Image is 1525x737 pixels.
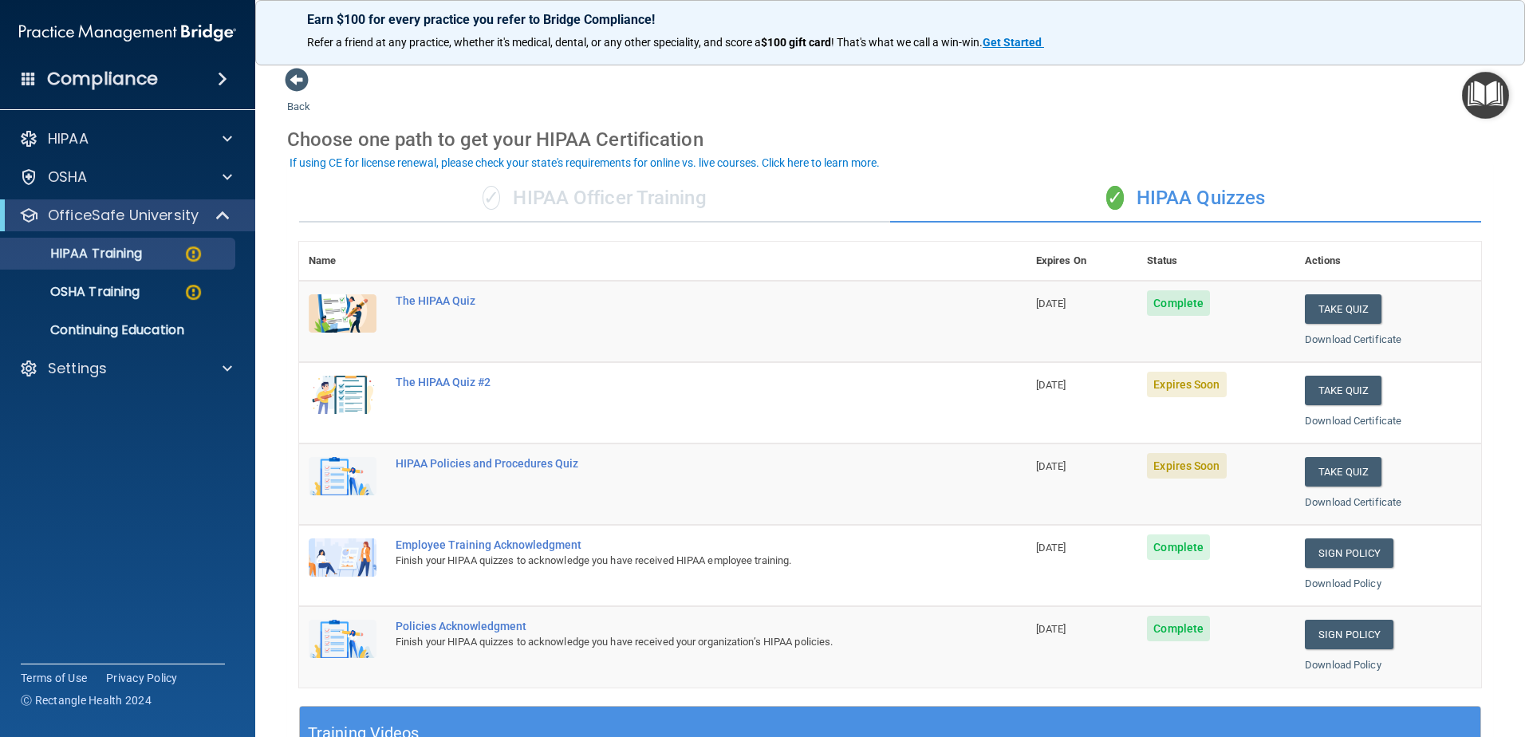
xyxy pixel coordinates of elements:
[183,244,203,264] img: warning-circle.0cc9ac19.png
[396,551,947,570] div: Finish your HIPAA quizzes to acknowledge you have received HIPAA employee training.
[19,206,231,225] a: OfficeSafe University
[307,36,761,49] span: Refer a friend at any practice, whether it's medical, dental, or any other speciality, and score a
[983,36,1044,49] a: Get Started
[1295,242,1481,281] th: Actions
[10,322,228,338] p: Continuing Education
[1305,620,1393,649] a: Sign Policy
[287,81,310,112] a: Back
[890,175,1481,223] div: HIPAA Quizzes
[19,129,232,148] a: HIPAA
[47,68,158,90] h4: Compliance
[48,167,88,187] p: OSHA
[1036,542,1066,554] span: [DATE]
[483,186,500,210] span: ✓
[106,670,178,686] a: Privacy Policy
[299,242,386,281] th: Name
[396,457,947,470] div: HIPAA Policies and Procedures Quiz
[1147,372,1226,397] span: Expires Soon
[761,36,831,49] strong: $100 gift card
[1147,453,1226,479] span: Expires Soon
[299,175,890,223] div: HIPAA Officer Training
[1036,623,1066,635] span: [DATE]
[287,116,1493,163] div: Choose one path to get your HIPAA Certification
[290,157,880,168] div: If using CE for license renewal, please check your state's requirements for online vs. live cours...
[48,206,199,225] p: OfficeSafe University
[287,155,882,171] button: If using CE for license renewal, please check your state's requirements for online vs. live cours...
[1147,534,1210,560] span: Complete
[21,692,152,708] span: Ⓒ Rectangle Health 2024
[396,633,947,652] div: Finish your HIPAA quizzes to acknowledge you have received your organization’s HIPAA policies.
[183,282,203,302] img: warning-circle.0cc9ac19.png
[19,17,236,49] img: PMB logo
[307,12,1473,27] p: Earn $100 for every practice you refer to Bridge Compliance!
[396,294,947,307] div: The HIPAA Quiz
[19,359,232,378] a: Settings
[1027,242,1138,281] th: Expires On
[983,36,1042,49] strong: Get Started
[1036,379,1066,391] span: [DATE]
[10,246,142,262] p: HIPAA Training
[1305,659,1381,671] a: Download Policy
[1305,333,1401,345] a: Download Certificate
[1462,72,1509,119] button: Open Resource Center
[1036,298,1066,309] span: [DATE]
[1147,290,1210,316] span: Complete
[396,538,947,551] div: Employee Training Acknowledgment
[1305,496,1401,508] a: Download Certificate
[1106,186,1124,210] span: ✓
[1305,294,1381,324] button: Take Quiz
[1036,460,1066,472] span: [DATE]
[19,167,232,187] a: OSHA
[48,359,107,378] p: Settings
[1137,242,1295,281] th: Status
[831,36,983,49] span: ! That's what we call a win-win.
[1305,538,1393,568] a: Sign Policy
[1147,616,1210,641] span: Complete
[396,376,947,388] div: The HIPAA Quiz #2
[1305,577,1381,589] a: Download Policy
[1305,457,1381,487] button: Take Quiz
[396,620,947,633] div: Policies Acknowledgment
[1305,376,1381,405] button: Take Quiz
[48,129,89,148] p: HIPAA
[21,670,87,686] a: Terms of Use
[1305,415,1401,427] a: Download Certificate
[10,284,140,300] p: OSHA Training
